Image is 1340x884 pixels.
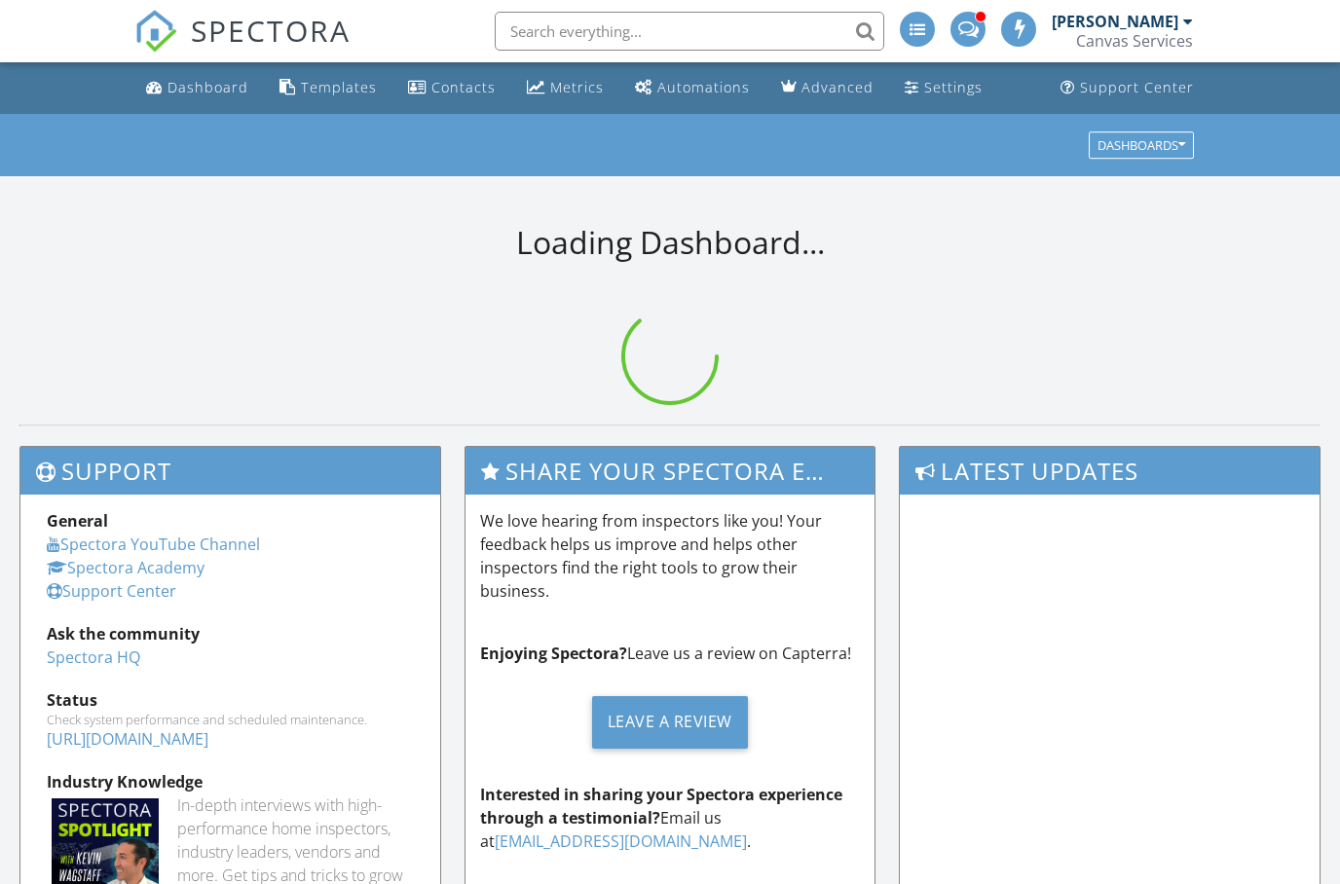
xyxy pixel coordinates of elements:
[1052,12,1178,31] div: [PERSON_NAME]
[47,557,205,578] a: Spectora Academy
[47,728,208,750] a: [URL][DOMAIN_NAME]
[47,510,108,532] strong: General
[138,70,256,106] a: Dashboard
[47,534,260,555] a: Spectora YouTube Channel
[465,447,874,495] h3: Share Your Spectora Experience
[47,688,414,712] div: Status
[1076,31,1193,51] div: Canvas Services
[400,70,503,106] a: Contacts
[20,447,440,495] h3: Support
[1098,138,1185,152] div: Dashboards
[480,681,859,763] a: Leave a Review
[550,78,604,96] div: Metrics
[480,642,859,665] p: Leave us a review on Capterra!
[272,70,385,106] a: Templates
[801,78,874,96] div: Advanced
[495,830,747,852] a: [EMAIL_ADDRESS][DOMAIN_NAME]
[47,770,414,793] div: Industry Knowledge
[191,10,351,51] span: SPECTORA
[47,622,414,645] div: Ask the community
[657,78,750,96] div: Automations
[1053,70,1202,106] a: Support Center
[480,783,859,853] p: Email us at .
[47,580,176,602] a: Support Center
[1089,131,1194,159] button: Dashboards
[495,12,884,51] input: Search everything...
[47,646,140,668] a: Spectora HQ
[519,70,612,106] a: Metrics
[627,70,758,106] a: Automations (Advanced)
[897,70,990,106] a: Settings
[900,447,1320,495] h3: Latest Updates
[480,784,842,829] strong: Interested in sharing your Spectora experience through a testimonial?
[924,78,983,96] div: Settings
[47,712,414,727] div: Check system performance and scheduled maintenance.
[134,10,177,53] img: The Best Home Inspection Software - Spectora
[480,643,627,664] strong: Enjoying Spectora?
[1080,78,1194,96] div: Support Center
[773,70,881,106] a: Advanced
[167,78,248,96] div: Dashboard
[480,509,859,603] p: We love hearing from inspectors like you! Your feedback helps us improve and helps other inspecto...
[431,78,496,96] div: Contacts
[592,696,748,749] div: Leave a Review
[301,78,377,96] div: Templates
[134,26,351,67] a: SPECTORA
